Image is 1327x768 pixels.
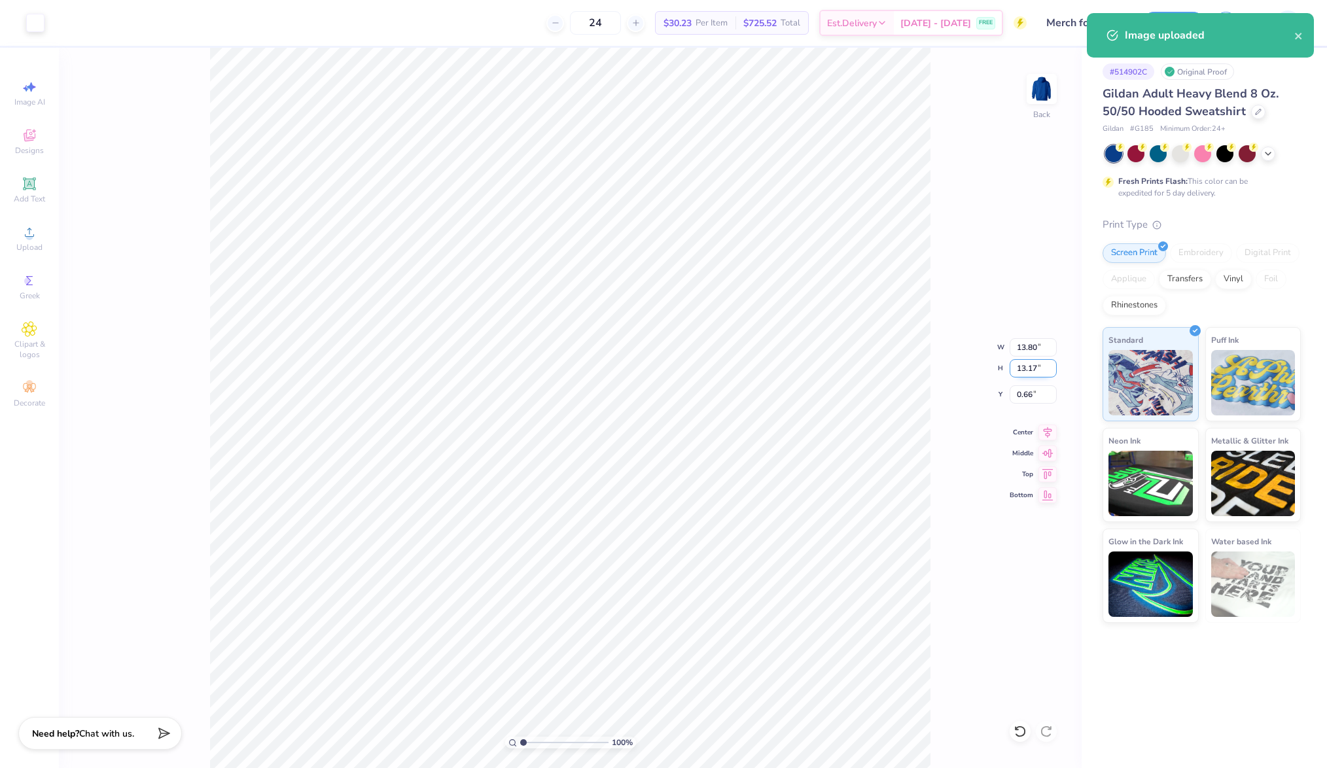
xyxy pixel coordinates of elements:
span: Gildan Adult Heavy Blend 8 Oz. 50/50 Hooded Sweatshirt [1103,86,1279,119]
img: Puff Ink [1211,350,1296,415]
span: Center [1010,428,1033,437]
div: Rhinestones [1103,296,1166,315]
img: Standard [1108,350,1193,415]
div: This color can be expedited for 5 day delivery. [1118,175,1279,199]
span: Total [781,16,800,30]
span: Middle [1010,449,1033,458]
div: Vinyl [1215,270,1252,289]
img: Metallic & Glitter Ink [1211,451,1296,516]
img: Neon Ink [1108,451,1193,516]
span: Clipart & logos [7,339,52,360]
span: Puff Ink [1211,333,1239,347]
strong: Fresh Prints Flash: [1118,176,1188,186]
div: Digital Print [1236,243,1300,263]
span: # G185 [1130,124,1154,135]
img: Back [1029,76,1055,102]
span: Glow in the Dark Ink [1108,534,1183,548]
span: $30.23 [663,16,692,30]
div: Applique [1103,270,1155,289]
strong: Need help? [32,727,79,740]
div: Transfers [1159,270,1211,289]
span: Metallic & Glitter Ink [1211,434,1288,447]
input: Untitled Design [1036,10,1133,36]
div: Original Proof [1161,63,1234,80]
div: Embroidery [1170,243,1232,263]
span: Decorate [14,398,45,408]
div: Image uploaded [1125,27,1294,43]
span: $725.52 [743,16,777,30]
span: FREE [979,18,993,27]
div: Back [1033,109,1050,120]
button: close [1294,27,1303,43]
span: [DATE] - [DATE] [900,16,971,30]
span: Bottom [1010,491,1033,500]
span: Water based Ink [1211,534,1271,548]
span: Top [1010,470,1033,479]
span: Standard [1108,333,1143,347]
span: Image AI [14,97,45,107]
span: Chat with us. [79,727,134,740]
span: 100 % [612,737,633,748]
div: Screen Print [1103,243,1166,263]
span: Upload [16,242,43,253]
span: Designs [15,145,44,156]
input: – – [570,11,621,35]
div: Foil [1256,270,1286,289]
img: Glow in the Dark Ink [1108,551,1193,617]
div: Print Type [1103,217,1301,232]
span: Minimum Order: 24 + [1160,124,1226,135]
span: Add Text [14,194,45,204]
span: Greek [20,290,40,301]
span: Neon Ink [1108,434,1141,447]
span: Est. Delivery [827,16,877,30]
img: Water based Ink [1211,551,1296,617]
div: # 514902C [1103,63,1154,80]
span: Per Item [696,16,728,30]
span: Gildan [1103,124,1124,135]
